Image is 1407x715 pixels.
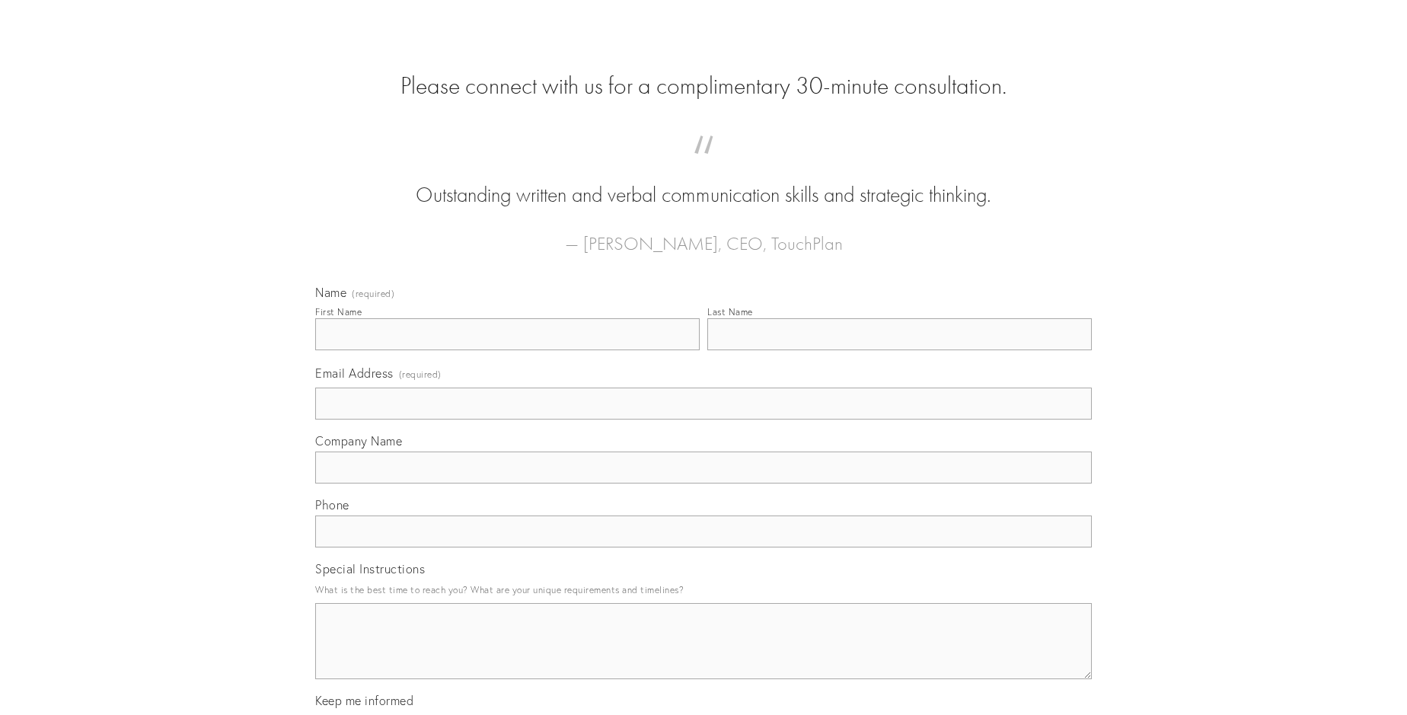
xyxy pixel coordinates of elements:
p: What is the best time to reach you? What are your unique requirements and timelines? [315,579,1092,600]
figcaption: — [PERSON_NAME], CEO, TouchPlan [340,210,1067,259]
span: (required) [399,364,442,385]
div: First Name [315,306,362,318]
span: Email Address [315,365,394,381]
span: “ [340,151,1067,180]
div: Last Name [707,306,753,318]
span: Name [315,285,346,300]
span: Phone [315,497,349,512]
span: (required) [352,289,394,298]
h2: Please connect with us for a complimentary 30-minute consultation. [315,72,1092,101]
span: Special Instructions [315,561,425,576]
span: Keep me informed [315,693,413,708]
span: Company Name [315,433,402,448]
blockquote: Outstanding written and verbal communication skills and strategic thinking. [340,151,1067,210]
